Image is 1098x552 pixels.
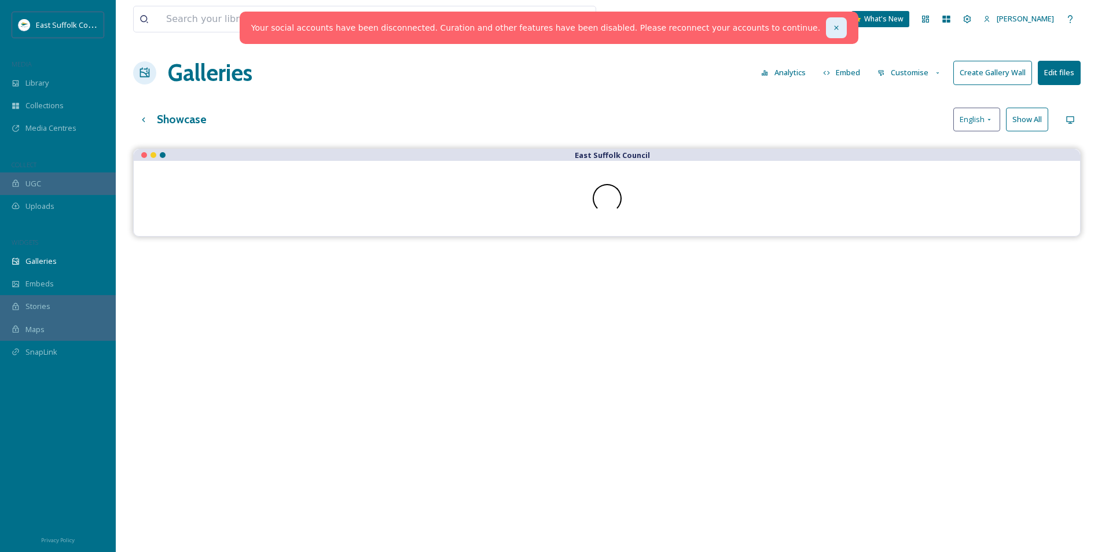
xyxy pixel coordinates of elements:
a: Privacy Policy [41,532,75,546]
h3: Showcase [157,111,207,128]
a: What's New [851,11,909,27]
button: Analytics [755,61,811,84]
button: Create Gallery Wall [953,61,1032,84]
span: UGC [25,178,41,189]
span: MEDIA [12,60,32,68]
span: East Suffolk Council [36,19,104,30]
span: Stories [25,301,50,312]
span: COLLECT [12,160,36,169]
button: Embed [817,61,866,84]
button: Edit files [1038,61,1081,84]
img: ESC%20Logo.png [19,19,30,31]
span: WIDGETS [12,238,38,246]
span: [PERSON_NAME] [997,13,1054,24]
a: Galleries [168,56,252,90]
span: Maps [25,324,45,335]
a: Your social accounts have been disconnected. Curation and other features have been disabled. Plea... [251,22,820,34]
a: View all files [522,8,590,30]
a: Analytics [755,61,817,84]
a: [PERSON_NAME] [978,8,1060,30]
button: Customise [872,61,948,84]
span: Library [25,78,49,89]
strong: East Suffolk Council [575,150,650,160]
span: Embeds [25,278,54,289]
span: English [960,114,985,125]
span: Uploads [25,201,54,212]
span: SnapLink [25,347,57,358]
span: Galleries [25,256,57,267]
span: Privacy Policy [41,536,75,544]
span: Media Centres [25,123,76,134]
span: Collections [25,100,64,111]
input: Search your library [160,6,501,32]
button: Show All [1006,108,1048,131]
